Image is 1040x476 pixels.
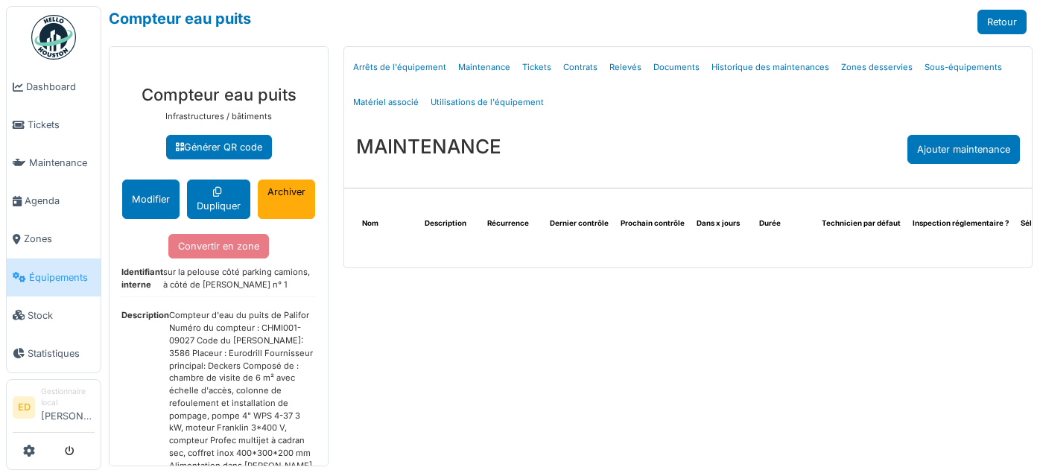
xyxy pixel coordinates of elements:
[7,220,101,258] a: Zones
[919,50,1008,85] a: Sous-équipements
[7,296,101,334] a: Stock
[24,232,95,246] span: Zones
[121,266,163,297] dt: Identifiant interne
[109,10,251,28] a: Compteur eau puits
[816,212,907,235] th: Technicien par défaut
[121,85,316,104] h3: Compteur eau puits
[356,212,419,235] th: Nom
[7,106,101,144] a: Tickets
[907,135,1020,164] div: Ajouter maintenance
[29,270,95,285] span: Équipements
[615,212,691,235] th: Prochain contrôle
[121,110,316,123] p: Infrastructures / bâtiments
[419,212,481,235] th: Description
[977,10,1027,34] a: Retour
[544,212,615,235] th: Dernier contrôle
[7,334,101,372] a: Statistiques
[122,180,180,218] button: Modifier
[706,50,835,85] a: Historique des maintenances
[26,80,95,94] span: Dashboard
[28,308,95,323] span: Stock
[29,156,95,170] span: Maintenance
[7,144,101,182] a: Maintenance
[7,258,101,296] a: Équipements
[603,50,647,85] a: Relevés
[7,182,101,220] a: Agenda
[452,50,516,85] a: Maintenance
[163,266,316,291] dd: sur la pelouse côté parking camions, à côté de [PERSON_NAME] n° 1
[425,85,550,120] a: Utilisations de l'équipement
[166,135,272,159] a: Générer QR code
[13,396,35,419] li: ED
[557,50,603,85] a: Contrats
[28,118,95,132] span: Tickets
[41,386,95,429] li: [PERSON_NAME]
[7,68,101,106] a: Dashboard
[481,212,544,235] th: Récurrence
[516,50,557,85] a: Tickets
[25,194,95,208] span: Agenda
[347,85,425,120] a: Matériel associé
[835,50,919,85] a: Zones desservies
[347,50,452,85] a: Arrêts de l'équipement
[691,212,753,235] th: Dans x jours
[28,346,95,361] span: Statistiques
[41,386,95,409] div: Gestionnaire local
[258,180,315,218] a: Archiver
[753,212,816,235] th: Durée
[13,386,95,433] a: ED Gestionnaire local[PERSON_NAME]
[907,212,1015,235] th: Inspection réglementaire ?
[31,15,76,60] img: Badge_color-CXgf-gQk.svg
[647,50,706,85] a: Documents
[356,135,501,158] h3: MAINTENANCE
[187,180,250,218] a: Dupliquer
